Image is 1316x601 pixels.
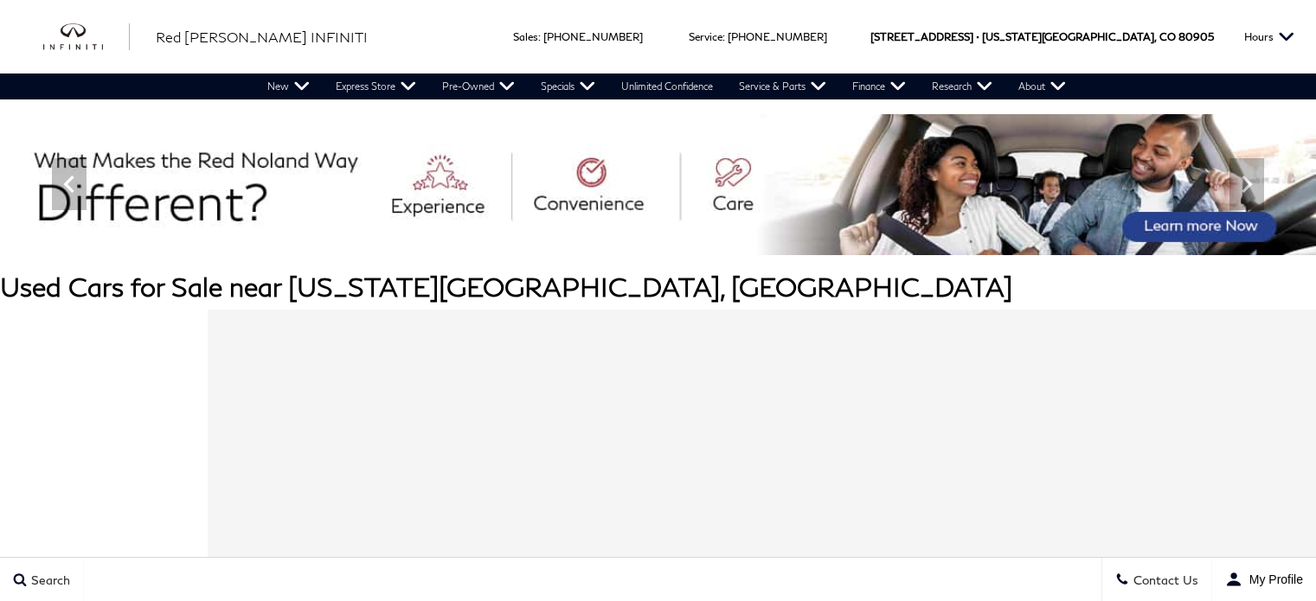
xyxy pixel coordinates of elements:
[728,30,827,43] a: [PHONE_NUMBER]
[870,30,1214,43] a: [STREET_ADDRESS] • [US_STATE][GEOGRAPHIC_DATA], CO 80905
[254,74,1079,99] nav: Main Navigation
[919,74,1005,99] a: Research
[528,74,608,99] a: Specials
[156,27,368,48] a: Red [PERSON_NAME] INFINITI
[43,23,130,51] img: INFINITI
[1212,558,1316,601] button: user-profile-menu
[254,74,323,99] a: New
[27,572,70,587] span: Search
[689,30,722,43] span: Service
[722,30,725,43] span: :
[513,30,538,43] span: Sales
[156,29,368,45] span: Red [PERSON_NAME] INFINITI
[543,30,643,43] a: [PHONE_NUMBER]
[323,74,429,99] a: Express Store
[839,74,919,99] a: Finance
[1242,572,1303,586] span: My Profile
[538,30,541,43] span: :
[726,74,839,99] a: Service & Parts
[1129,572,1198,587] span: Contact Us
[1005,74,1079,99] a: About
[608,74,726,99] a: Unlimited Confidence
[429,74,528,99] a: Pre-Owned
[43,23,130,51] a: infiniti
